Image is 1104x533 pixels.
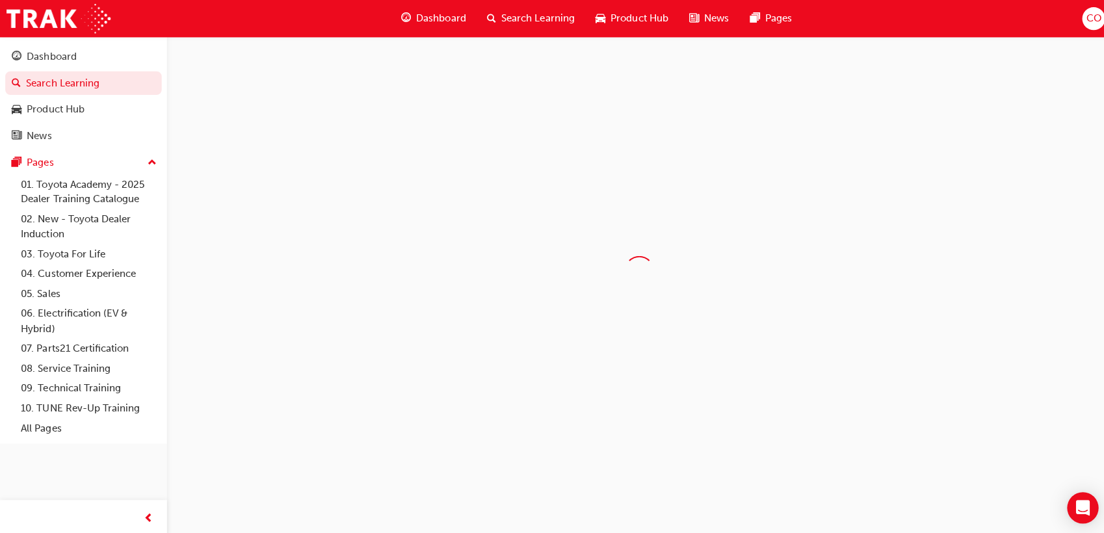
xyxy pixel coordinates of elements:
[674,5,735,32] a: news-iconNews
[484,10,493,27] span: search-icon
[607,11,664,26] span: Product Hub
[592,10,601,27] span: car-icon
[16,376,161,396] a: 09. Technical Training
[414,11,463,26] span: Dashboard
[16,242,161,263] a: 03. Toyota For Life
[700,11,724,26] span: News
[1060,489,1091,520] div: Open Intercom Messenger
[473,5,581,32] a: search-iconSearch Learning
[745,10,755,27] span: pages-icon
[12,130,21,142] span: news-icon
[143,507,153,523] span: prev-icon
[27,101,84,116] div: Product Hub
[5,97,161,121] a: Product Hub
[5,71,161,95] a: Search Learning
[16,336,161,356] a: 07. Parts21 Certification
[1075,7,1097,30] button: CO
[760,11,787,26] span: Pages
[12,103,21,115] span: car-icon
[1079,11,1094,26] span: CO
[5,149,161,174] button: Pages
[12,77,21,89] span: search-icon
[16,282,161,302] a: 05. Sales
[685,10,694,27] span: news-icon
[399,10,408,27] span: guage-icon
[5,123,161,148] a: News
[735,5,797,32] a: pages-iconPages
[16,396,161,416] a: 10. TUNE Rev-Up Training
[27,128,51,143] div: News
[5,44,161,68] a: Dashboard
[5,42,161,149] button: DashboardSearch LearningProduct HubNews
[16,302,161,336] a: 06. Electrification (EV & Hybrid)
[16,208,161,242] a: 02. New - Toyota Dealer Induction
[16,356,161,376] a: 08. Service Training
[498,11,571,26] span: Search Learning
[12,156,21,168] span: pages-icon
[16,262,161,282] a: 04. Customer Experience
[27,154,53,169] div: Pages
[12,51,21,62] span: guage-icon
[16,174,161,208] a: 01. Toyota Academy - 2025 Dealer Training Catalogue
[146,153,155,170] span: up-icon
[16,415,161,435] a: All Pages
[7,4,110,33] img: Trak
[581,5,674,32] a: car-iconProduct Hub
[388,5,473,32] a: guage-iconDashboard
[27,49,76,64] div: Dashboard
